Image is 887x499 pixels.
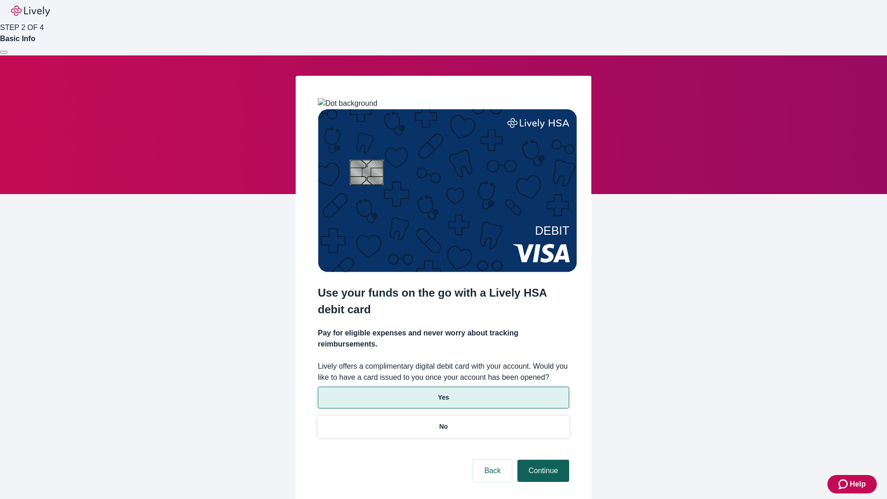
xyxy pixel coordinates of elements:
[318,109,577,272] img: Debit card
[318,285,569,318] h2: Use your funds on the go with a Lively HSA debit card
[850,479,866,490] span: Help
[318,328,569,350] h4: Pay for eligible expenses and never worry about tracking reimbursements.
[318,387,569,408] button: Yes
[318,98,377,109] img: Dot background
[439,422,448,432] p: No
[318,361,569,383] label: Lively offers a complimentary digital debit card with your account. Would you like to have a card...
[473,460,512,482] button: Back
[838,479,850,490] svg: Zendesk support icon
[318,416,569,438] button: No
[11,6,50,17] img: Lively
[438,393,449,402] p: Yes
[517,460,569,482] button: Continue
[827,475,877,493] button: Zendesk support iconHelp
